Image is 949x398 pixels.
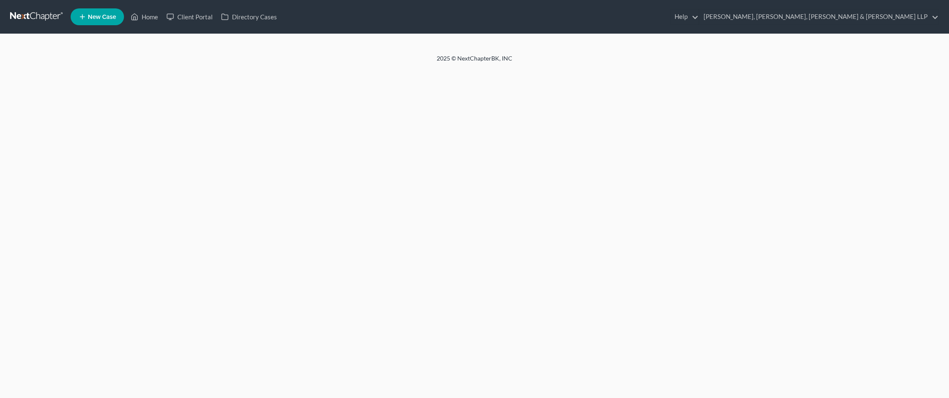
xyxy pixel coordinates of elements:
a: Home [127,9,162,24]
a: [PERSON_NAME], [PERSON_NAME], [PERSON_NAME] & [PERSON_NAME] LLP [699,9,938,24]
a: Directory Cases [217,9,281,24]
div: 2025 © NextChapterBK, INC [235,54,714,69]
a: Help [670,9,699,24]
new-legal-case-button: New Case [71,8,124,25]
a: Client Portal [162,9,217,24]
